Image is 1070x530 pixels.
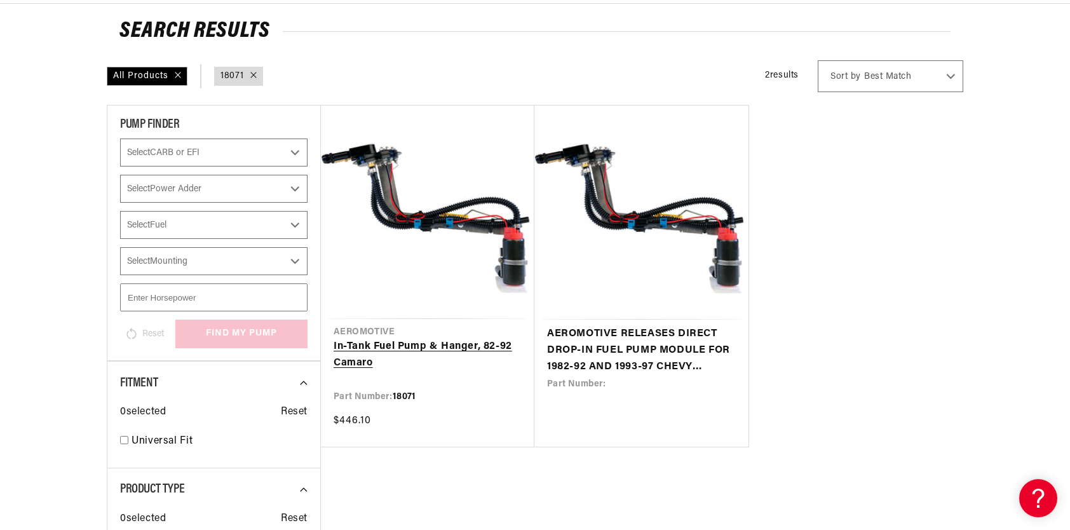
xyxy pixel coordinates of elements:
a: Universal Fit [132,433,308,450]
span: Product Type [120,483,184,496]
span: Fitment [120,377,158,390]
div: All Products [107,67,187,86]
span: 2 results [765,71,799,80]
a: AEROMOTIVE RELEASES DIRECT DROP-IN FUEL PUMP MODULE FOR 1982-92 AND 1993-97 CHEVY CAMARO [547,326,736,375]
a: 18071 [220,69,244,83]
span: Reset [281,511,308,527]
h2: Search Results [119,22,951,42]
select: Fuel [120,211,308,239]
a: In-Tank Fuel Pump & Hanger, 82-92 Camaro [334,339,522,371]
select: Power Adder [120,175,308,203]
span: 0 selected [120,404,166,421]
span: PUMP FINDER [120,118,180,131]
select: Mounting [120,247,308,275]
select: Sort by [818,60,963,92]
span: Sort by [830,71,861,83]
span: Reset [281,404,308,421]
select: CARB or EFI [120,139,308,166]
input: Enter Horsepower [120,283,308,311]
span: 0 selected [120,511,166,527]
